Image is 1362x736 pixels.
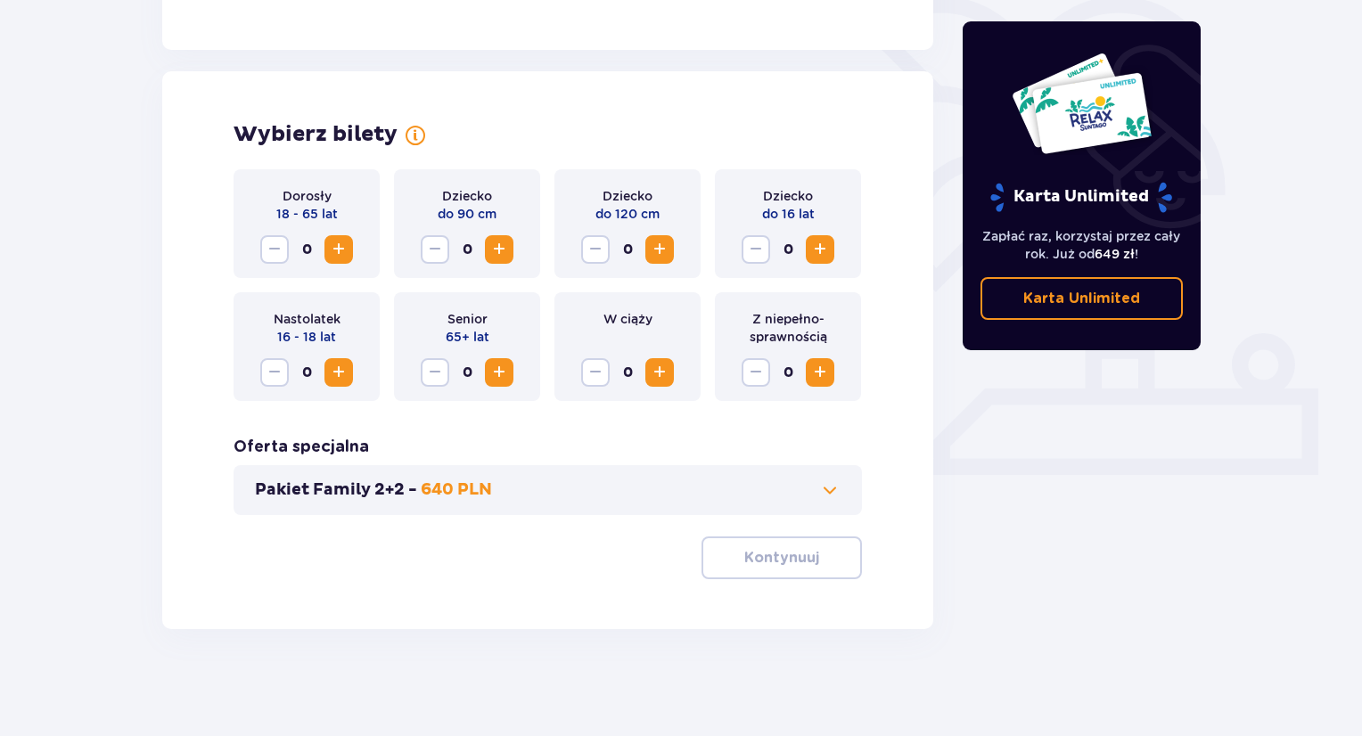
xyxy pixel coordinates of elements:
[255,479,841,501] button: Pakiet Family 2+2 -640 PLN
[980,277,1184,320] a: Karta Unlimited
[447,310,488,328] p: Senior
[603,187,652,205] p: Dziecko
[742,358,770,387] button: Zmniejsz
[234,437,369,458] h3: Oferta specjalna
[324,235,353,264] button: Zwiększ
[645,358,674,387] button: Zwiększ
[989,182,1174,213] p: Karta Unlimited
[613,235,642,264] span: 0
[645,235,674,264] button: Zwiększ
[324,358,353,387] button: Zwiększ
[729,310,847,346] p: Z niepełno­sprawnością
[292,358,321,387] span: 0
[742,235,770,264] button: Zmniejsz
[421,358,449,387] button: Zmniejsz
[595,205,660,223] p: do 120 cm
[274,310,340,328] p: Nastolatek
[446,328,489,346] p: 65+ lat
[581,358,610,387] button: Zmniejsz
[774,235,802,264] span: 0
[485,235,513,264] button: Zwiększ
[744,548,819,568] p: Kontynuuj
[613,358,642,387] span: 0
[260,358,289,387] button: Zmniejsz
[421,235,449,264] button: Zmniejsz
[255,479,417,501] p: Pakiet Family 2+2 -
[762,205,815,223] p: do 16 lat
[438,205,496,223] p: do 90 cm
[453,235,481,264] span: 0
[1095,247,1135,261] span: 649 zł
[283,187,332,205] p: Dorosły
[260,235,289,264] button: Zmniejsz
[603,310,652,328] p: W ciąży
[806,235,834,264] button: Zwiększ
[485,358,513,387] button: Zwiększ
[234,121,398,148] h2: Wybierz bilety
[774,358,802,387] span: 0
[763,187,813,205] p: Dziecko
[277,328,336,346] p: 16 - 18 lat
[453,358,481,387] span: 0
[581,235,610,264] button: Zmniejsz
[421,479,492,501] p: 640 PLN
[806,358,834,387] button: Zwiększ
[702,536,862,579] button: Kontynuuj
[442,187,492,205] p: Dziecko
[980,227,1184,263] p: Zapłać raz, korzystaj przez cały rok. Już od !
[1023,289,1140,308] p: Karta Unlimited
[1011,52,1153,155] img: Dwie karty całoroczne do Suntago z napisem 'UNLIMITED RELAX', na białym tle z tropikalnymi liśćmi...
[276,205,338,223] p: 18 - 65 lat
[292,235,321,264] span: 0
